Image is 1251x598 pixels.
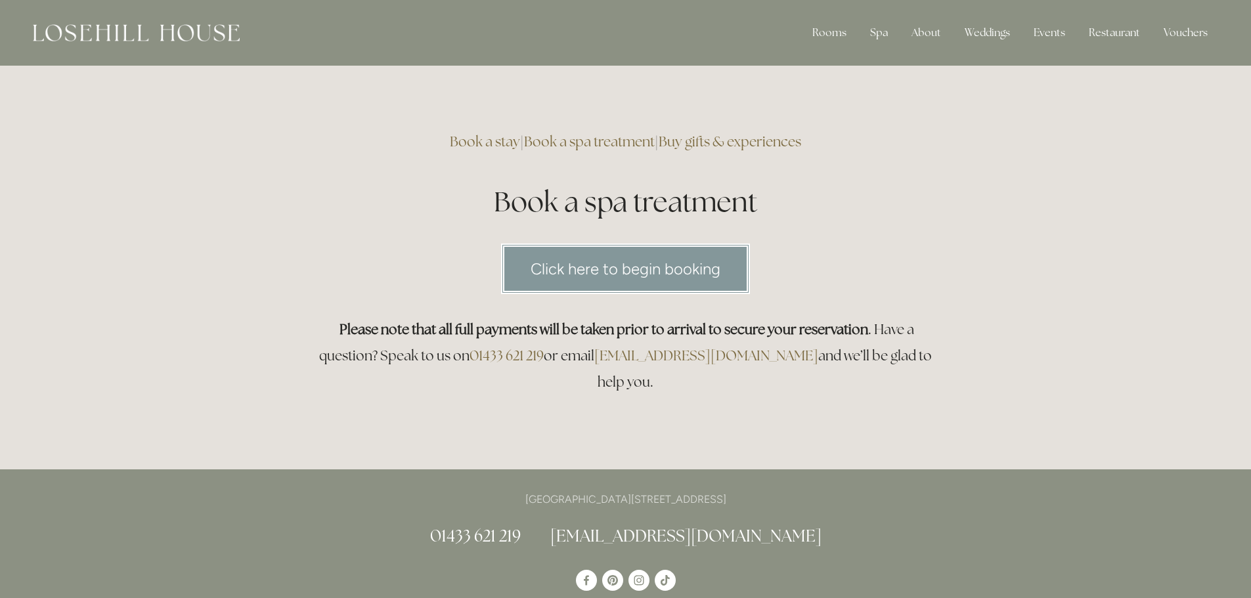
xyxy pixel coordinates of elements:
p: [GEOGRAPHIC_DATA][STREET_ADDRESS] [312,490,940,508]
a: Vouchers [1153,20,1218,46]
a: Click here to begin booking [501,244,750,294]
a: Instagram [628,570,649,591]
h3: . Have a question? Speak to us on or email and we’ll be glad to help you. [312,316,940,395]
a: [EMAIL_ADDRESS][DOMAIN_NAME] [594,347,818,364]
div: Spa [860,20,898,46]
a: 01433 621 219 [470,347,544,364]
a: [EMAIL_ADDRESS][DOMAIN_NAME] [550,525,822,546]
div: Weddings [954,20,1021,46]
h3: | | [312,129,940,155]
a: TikTok [655,570,676,591]
a: Buy gifts & experiences [659,133,801,150]
a: Book a spa treatment [524,133,655,150]
div: Rooms [802,20,857,46]
div: Restaurant [1078,20,1151,46]
img: Losehill House [33,24,240,41]
div: Events [1023,20,1076,46]
a: Book a stay [450,133,520,150]
a: Pinterest [602,570,623,591]
a: Losehill House Hotel & Spa [576,570,597,591]
strong: Please note that all full payments will be taken prior to arrival to secure your reservation [340,320,868,338]
div: About [901,20,952,46]
a: 01433 621 219 [430,525,521,546]
h1: Book a spa treatment [312,182,940,221]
